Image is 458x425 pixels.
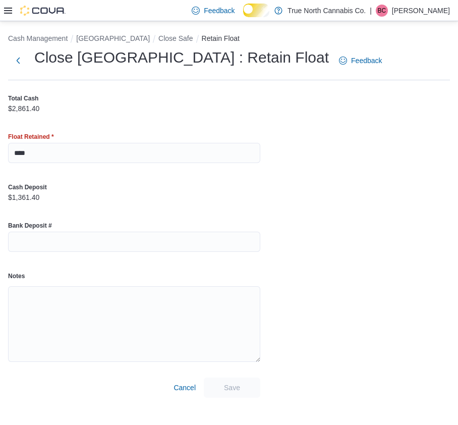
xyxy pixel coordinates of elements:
p: $2,861.40 [8,104,39,113]
span: Cancel [174,383,196,393]
button: Cancel [169,378,200,398]
label: Bank Deposit # [8,222,52,230]
button: Save [204,378,260,398]
div: Ben Clifford [376,5,388,17]
span: Dark Mode [243,17,244,18]
img: Cova [20,6,66,16]
p: | [370,5,372,17]
button: Retain Float [202,34,240,42]
span: Feedback [204,6,235,16]
label: Total Cash [8,94,38,102]
p: $1,361.40 [8,193,39,201]
button: Next [8,50,28,71]
button: Cash Management [8,34,68,42]
h1: Close [GEOGRAPHIC_DATA] : Retain Float [34,47,329,68]
a: Feedback [188,1,239,21]
span: BC [378,5,386,17]
button: [GEOGRAPHIC_DATA] [76,34,150,42]
span: Save [224,383,240,393]
p: [PERSON_NAME] [392,5,450,17]
input: Dark Mode [243,4,270,17]
label: Float Retained * [8,133,54,141]
label: Notes [8,272,25,280]
p: True North Cannabis Co. [288,5,366,17]
button: Close Safe [158,34,193,42]
a: Feedback [335,50,386,71]
label: Cash Deposit [8,183,47,191]
span: Feedback [351,56,382,66]
nav: An example of EuiBreadcrumbs [8,33,450,45]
